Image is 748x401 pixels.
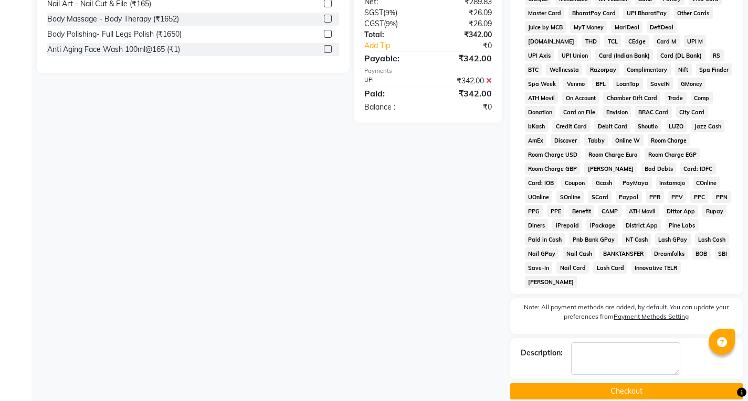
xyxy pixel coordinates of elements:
span: Shoutlo [635,120,661,132]
span: BOB [692,247,711,259]
span: Chamber Gift Card [603,92,660,104]
span: Room Charge USD [525,148,581,160]
div: Payments [364,67,492,75]
span: Donation [525,106,556,118]
a: Add Tip [356,40,440,51]
span: [PERSON_NAME] [584,162,637,175]
label: Payment Methods Setting [614,312,689,321]
span: SCard [588,191,612,203]
span: Paypal [616,191,642,203]
span: CGST [364,19,384,28]
span: Master Card [525,7,565,19]
span: Room Charge Euro [585,148,640,160]
div: Description: [521,348,563,359]
div: ₹342.00 [428,75,499,86]
span: Venmo [563,78,588,90]
span: AmEx [525,134,547,146]
span: Card M [654,35,680,47]
span: Bad Debts [641,162,676,175]
span: Card on File [560,106,598,118]
span: UPI Union [558,49,591,61]
span: PPC [690,191,708,203]
span: UPI M [684,35,707,47]
label: Note: All payment methods are added, by default. You can update your preferences from [521,302,732,326]
div: ₹0 [428,102,499,113]
span: Comp [691,92,713,104]
span: PPN [712,191,731,203]
span: ATH Movil [525,92,559,104]
span: District App [623,219,661,231]
span: iPrepaid [552,219,582,231]
span: Debit Card [594,120,630,132]
div: Body Polishing- Full Legs Polish (₹1650) [47,29,182,40]
span: LUZO [666,120,687,132]
span: UPI Axis [525,49,554,61]
span: COnline [693,177,720,189]
span: BFL [592,78,609,90]
span: Save-In [525,262,553,274]
span: Nail Cash [563,247,595,259]
div: Anti Aging Face Wash 100ml@165 (₹1) [47,44,180,55]
span: PayMaya [619,177,652,189]
span: Jazz Cash [691,120,725,132]
span: SGST [364,8,383,17]
div: Payable: [356,52,428,64]
span: SBI [715,247,731,259]
span: SOnline [556,191,584,203]
span: Paid in Cash [525,233,565,245]
span: Diners [525,219,549,231]
span: SaveIN [647,78,673,90]
span: Spa Week [525,78,560,90]
span: BharatPay Card [568,7,619,19]
span: CAMP [598,205,621,217]
span: Tabby [584,134,608,146]
span: Room Charge GBP [525,162,581,175]
span: DefiDeal [647,21,677,33]
span: Instamojo [656,177,689,189]
span: UPI BharatPay [623,7,670,19]
span: NT Cash [622,233,651,245]
span: Razorpay [586,63,619,75]
span: Innovative TELR [631,262,681,274]
span: Coupon [561,177,588,189]
div: ( ) [356,18,428,29]
span: Benefit [568,205,594,217]
span: iPackage [586,219,618,231]
span: Card: IOB [525,177,557,189]
span: Online W [612,134,644,146]
span: Nail Card [556,262,589,274]
div: Paid: [356,87,428,100]
span: bKash [525,120,549,132]
span: PPE [547,205,564,217]
span: PPV [668,191,687,203]
span: Other Cards [674,7,713,19]
span: MariDeal [611,21,642,33]
span: 9% [385,8,395,17]
span: [PERSON_NAME] [525,276,577,288]
span: Discover [551,134,580,146]
span: UOnline [525,191,553,203]
span: TCL [604,35,621,47]
span: Card (Indian Bank) [595,49,653,61]
span: Gcash [592,177,615,189]
span: Pine Labs [666,219,699,231]
span: ATH Movil [626,205,659,217]
span: Credit Card [552,120,590,132]
div: Total: [356,29,428,40]
span: Dittor App [663,205,699,217]
div: ₹0 [440,40,500,51]
span: On Account [562,92,599,104]
span: Dreamfolks [651,247,688,259]
span: BRAC Card [635,106,672,118]
div: Balance : [356,102,428,113]
span: Lash GPay [655,233,691,245]
span: PPG [525,205,543,217]
span: Spa Finder [696,63,732,75]
div: ₹342.00 [428,52,499,64]
span: RS [710,49,724,61]
span: BANKTANSFER [599,247,647,259]
span: Card (DL Bank) [657,49,705,61]
div: ₹342.00 [428,29,499,40]
span: PPR [646,191,664,203]
div: UPI [356,75,428,86]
